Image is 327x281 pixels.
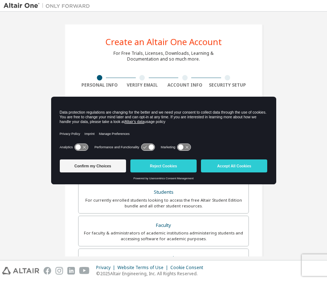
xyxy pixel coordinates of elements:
[83,187,244,197] div: Students
[96,271,207,277] p: © 2025 Altair Engineering, Inc. All Rights Reserved.
[83,230,244,242] div: For faculty & administrators of academic institutions administering students and accessing softwa...
[117,265,170,271] div: Website Terms of Use
[79,267,90,275] img: youtube.svg
[2,267,39,275] img: altair_logo.svg
[55,267,63,275] img: instagram.svg
[106,38,222,46] div: Create an Altair One Account
[78,82,121,88] div: Personal Info
[163,82,206,88] div: Account Info
[83,197,244,209] div: For currently enrolled students looking to access the free Altair Student Edition bundle and all ...
[67,267,75,275] img: linkedin.svg
[170,265,207,271] div: Cookie Consent
[83,220,244,230] div: Faculty
[206,82,249,88] div: Security Setup
[113,51,214,62] div: For Free Trials, Licenses, Downloads, Learning & Documentation and so much more.
[121,82,164,88] div: Verify Email
[4,2,94,9] img: Altair One
[96,265,117,271] div: Privacy
[44,267,51,275] img: facebook.svg
[83,253,244,263] div: Everyone else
